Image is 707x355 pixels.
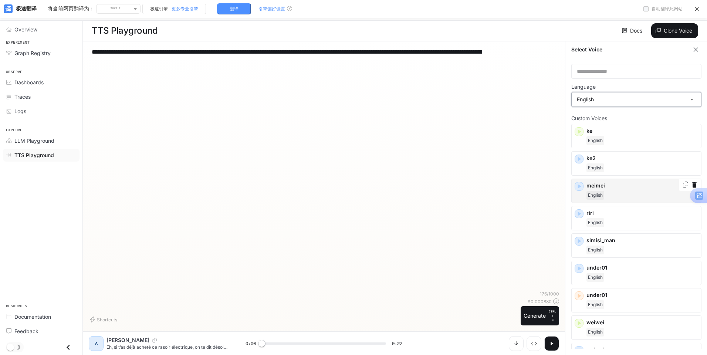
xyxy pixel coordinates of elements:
span: 0:00 [246,340,256,347]
span: Documentation [14,313,51,321]
span: English [586,273,604,282]
button: Clone Voice [651,23,698,38]
p: meimei [586,182,698,189]
p: weiwei [586,319,698,326]
a: LLM Playground [3,134,80,147]
div: English [572,92,701,106]
button: Inspect [527,336,541,351]
span: English [586,328,604,337]
span: LLM Playground [14,137,54,145]
p: [PERSON_NAME] [106,337,149,344]
a: TTS Playground [3,149,80,162]
span: English [586,163,604,172]
a: Feedback [3,325,80,338]
a: Traces [3,90,80,103]
p: $ 0.000880 [528,298,552,305]
span: 0:27 [392,340,402,347]
p: under01 [586,291,698,299]
p: CTRL + [549,309,556,318]
p: Eh, si t’as déjà acheté ce rasoir électrique, on te dit désolé — avant y avait un souci de prix !... [106,344,228,350]
a: Dashboards [3,76,80,89]
a: Logs [3,105,80,118]
p: ke2 [586,155,698,162]
span: Feedback [14,327,38,335]
p: weiwei [586,346,698,354]
span: TTS Playground [14,151,54,159]
a: Overview [3,23,80,36]
p: riri [586,209,698,217]
a: Docs [620,23,645,38]
span: English [586,218,604,227]
span: Dashboards [14,78,44,86]
button: Close drawer [60,340,77,355]
span: English [586,136,604,145]
div: A [90,338,102,349]
p: ⏎ [549,309,556,322]
a: Graph Registry [3,47,80,60]
span: English [586,300,604,309]
button: Shortcuts [89,314,120,325]
p: simisi_man [586,237,698,244]
a: Documentation [3,310,80,323]
span: English [586,246,604,254]
span: English [586,191,604,200]
span: Traces [14,93,31,101]
p: ke [586,127,698,135]
p: Custom Voices [571,116,701,121]
button: Copy Voice ID [149,338,160,342]
span: Overview [14,26,37,33]
span: Logs [14,107,26,115]
span: Graph Registry [14,49,51,57]
button: GenerateCTRL +⏎ [521,306,559,325]
p: under01 [586,264,698,271]
button: Download audio [509,336,524,351]
span: Dark mode toggle [7,343,14,351]
p: 176 / 1000 [540,291,559,297]
p: Language [571,84,596,89]
button: Copy Voice ID [682,182,689,187]
h1: TTS Playground [92,23,158,38]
